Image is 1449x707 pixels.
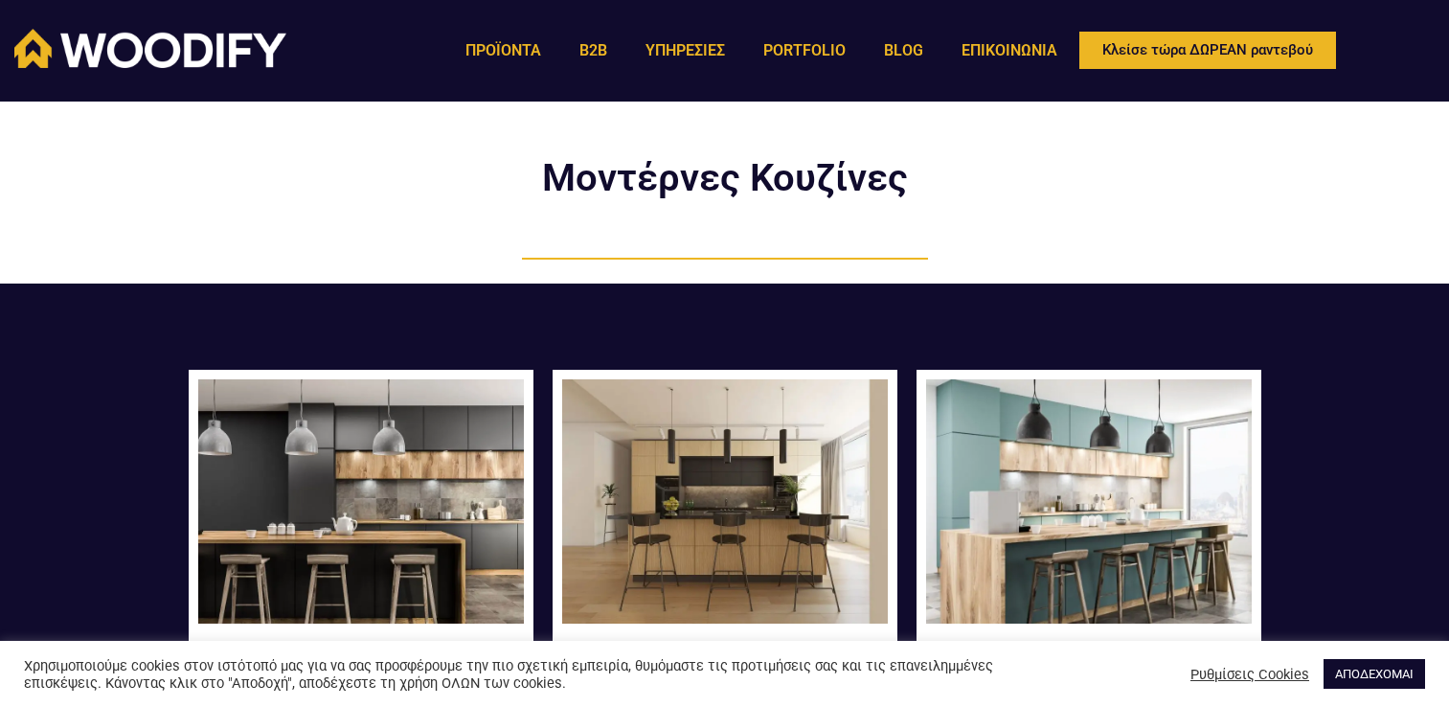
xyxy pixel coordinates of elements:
[1102,43,1313,57] span: Κλείσε τώρα ΔΩΡΕΑΝ ραντεβού
[865,29,942,73] a: BLOG
[744,29,865,73] a: PORTFOLIO
[198,379,524,636] a: Anakena κουζίνα
[446,29,1076,73] nav: Menu
[560,29,626,73] a: B2B
[14,29,286,68] img: Woodify
[1324,659,1425,689] a: ΑΠΟΔΕΧΟΜΑΙ
[942,29,1076,73] a: ΕΠΙΚΟΙΝΩΝΙΑ
[1190,666,1309,683] a: Ρυθμίσεις Cookies
[495,159,955,197] h2: Μοντέρνες Κουζίνες
[626,29,744,73] a: ΥΠΗΡΕΣΙΕΣ
[562,379,888,636] a: Arashi κουζίνα
[446,29,560,73] a: ΠΡΟΪΟΝΤΑ
[24,657,1005,692] div: Χρησιμοποιούμε cookies στον ιστότοπό μας για να σας προσφέρουμε την πιο σχετική εμπειρία, θυμόμασ...
[926,379,1252,636] a: CUSTOM-ΕΠΙΠΛΑ-ΚΟΥΖΙΝΑΣ-BEIBU-ΣΕ-ΠΡΑΣΙΝΟ-ΧΡΩΜΑ-ΜΕ-ΞΥΛΟ
[1076,29,1339,72] a: Κλείσε τώρα ΔΩΡΕΑΝ ραντεβού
